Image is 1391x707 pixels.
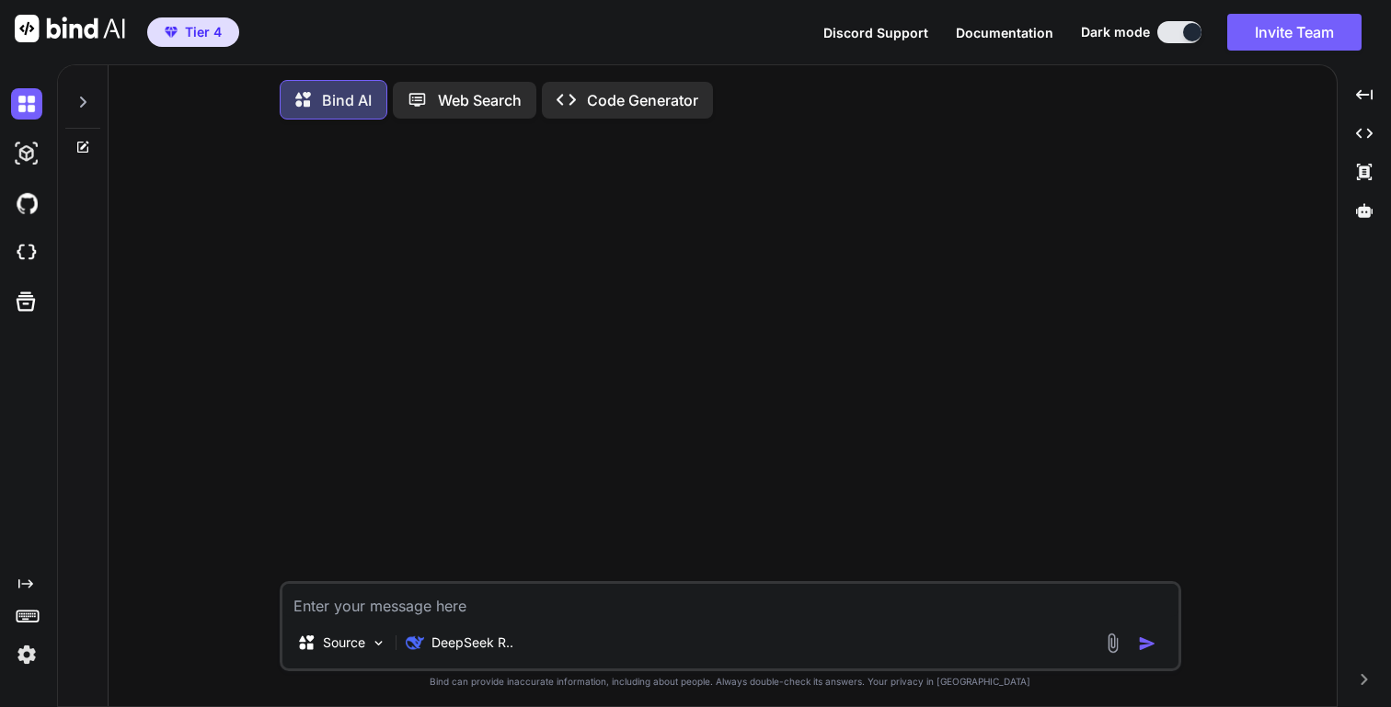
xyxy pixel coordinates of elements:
[11,639,42,670] img: settings
[165,27,178,38] img: premium
[1227,14,1362,51] button: Invite Team
[11,188,42,219] img: githubDark
[438,89,522,111] p: Web Search
[1138,634,1156,653] img: icon
[280,675,1181,689] p: Bind can provide inaccurate information, including about people. Always double-check its answers....
[11,237,42,268] img: cloudideIcon
[823,23,928,42] button: Discord Support
[322,89,372,111] p: Bind AI
[1102,633,1123,654] img: attachment
[371,635,386,651] img: Pick Models
[956,23,1053,42] button: Documentation
[147,17,239,47] button: premiumTier 4
[185,23,222,41] span: Tier 4
[823,25,928,40] span: Discord Support
[587,89,698,111] p: Code Generator
[11,138,42,169] img: darkAi-studio
[956,25,1053,40] span: Documentation
[406,633,424,652] img: DeepSeek R1 (671B-Full)
[1081,23,1150,41] span: Dark mode
[15,15,125,42] img: Bind AI
[323,633,365,652] p: Source
[11,88,42,120] img: darkChat
[431,633,513,652] p: DeepSeek R..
